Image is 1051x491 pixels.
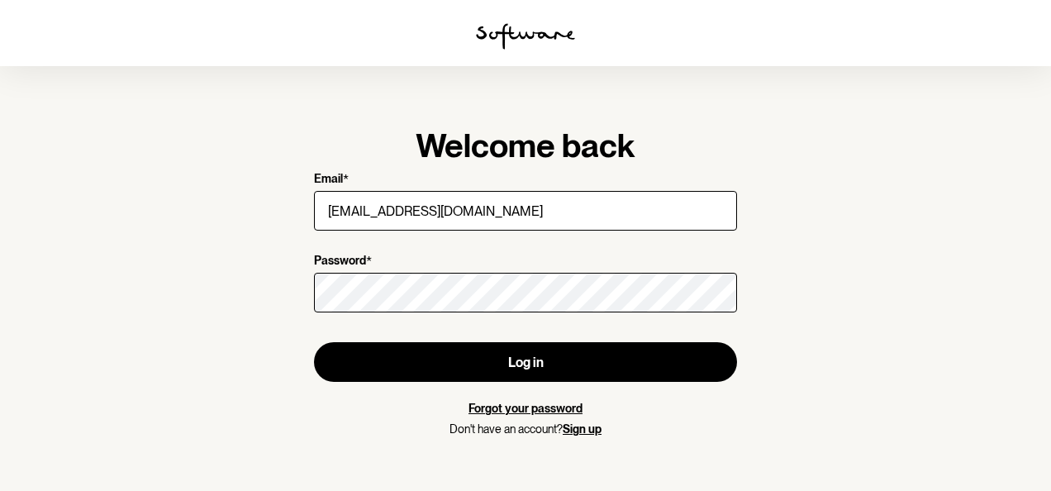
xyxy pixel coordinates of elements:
p: Password [314,254,366,269]
img: software logo [476,23,575,50]
button: Log in [314,342,737,382]
h1: Welcome back [314,126,737,165]
p: Don't have an account? [314,422,737,436]
a: Sign up [563,422,602,436]
a: Forgot your password [468,402,583,415]
p: Email [314,172,343,188]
